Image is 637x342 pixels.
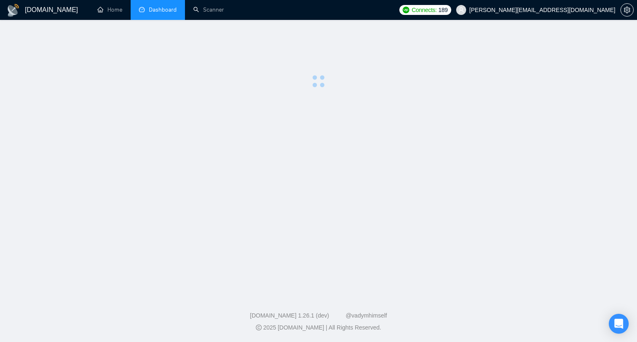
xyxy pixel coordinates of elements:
[97,6,122,13] a: homeHome
[403,7,409,13] img: upwork-logo.png
[621,7,633,13] span: setting
[345,312,387,319] a: @vadymhimself
[139,7,145,12] span: dashboard
[7,323,630,332] div: 2025 [DOMAIN_NAME] | All Rights Reserved.
[609,314,629,334] div: Open Intercom Messenger
[620,3,634,17] button: setting
[193,6,224,13] a: searchScanner
[412,5,437,15] span: Connects:
[620,7,634,13] a: setting
[438,5,447,15] span: 189
[256,325,262,330] span: copyright
[7,4,20,17] img: logo
[250,312,329,319] a: [DOMAIN_NAME] 1.26.1 (dev)
[458,7,464,13] span: user
[149,6,177,13] span: Dashboard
